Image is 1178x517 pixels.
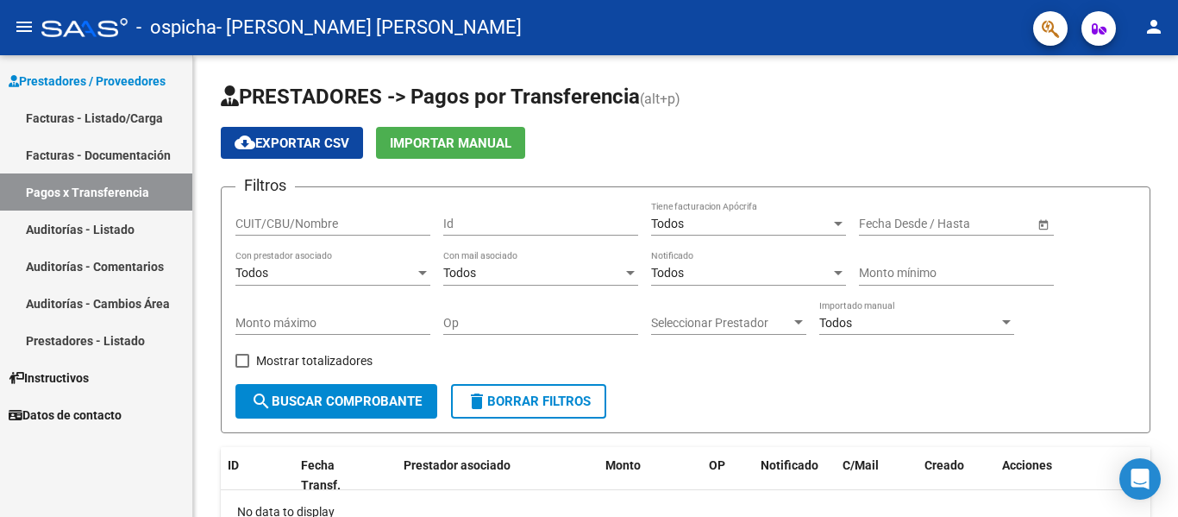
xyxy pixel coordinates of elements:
[1002,458,1052,472] span: Acciones
[640,91,680,107] span: (alt+p)
[443,266,476,280] span: Todos
[390,136,511,151] span: Importar Manual
[301,458,341,492] span: Fecha Transf.
[451,384,606,419] button: Borrar Filtros
[924,458,964,472] span: Creado
[221,127,363,159] button: Exportar CSV
[251,394,422,409] span: Buscar Comprobante
[9,72,166,91] span: Prestadores / Proveedores
[9,406,122,425] span: Datos de contacto
[221,447,294,504] datatable-header-cell: ID
[843,458,879,472] span: C/Mail
[235,384,437,419] button: Buscar Comprobante
[927,217,1012,231] input: End date
[761,458,818,472] span: Notificado
[651,316,791,331] span: Seleccionar Prestador
[702,447,754,504] datatable-header-cell: OP
[404,458,511,472] span: Prestador asociado
[754,447,836,504] datatable-header-cell: Notificado
[294,447,372,504] datatable-header-cell: Fecha Transf.
[216,9,522,47] span: - [PERSON_NAME] [PERSON_NAME]
[14,16,34,37] mat-icon: menu
[651,266,684,280] span: Todos
[256,350,373,371] span: Mostrar totalizadores
[136,9,216,47] span: - ospicha
[819,316,852,330] span: Todos
[376,127,525,159] button: Importar Manual
[859,217,912,231] input: Start date
[221,85,640,109] span: PRESTADORES -> Pagos por Transferencia
[235,173,295,198] h3: Filtros
[598,447,702,504] datatable-header-cell: Monto
[995,447,1150,504] datatable-header-cell: Acciones
[467,391,487,412] mat-icon: delete
[467,394,591,409] span: Borrar Filtros
[605,458,641,472] span: Monto
[709,458,725,472] span: OP
[651,217,684,230] span: Todos
[235,266,268,280] span: Todos
[235,136,349,151] span: Exportar CSV
[918,447,995,504] datatable-header-cell: Creado
[1144,16,1164,37] mat-icon: person
[251,391,272,412] mat-icon: search
[1119,458,1161,500] div: Open Intercom Messenger
[397,447,598,504] datatable-header-cell: Prestador asociado
[836,447,918,504] datatable-header-cell: C/Mail
[1034,215,1052,233] button: Open calendar
[228,458,239,472] span: ID
[235,132,255,153] mat-icon: cloud_download
[9,369,89,388] span: Instructivos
